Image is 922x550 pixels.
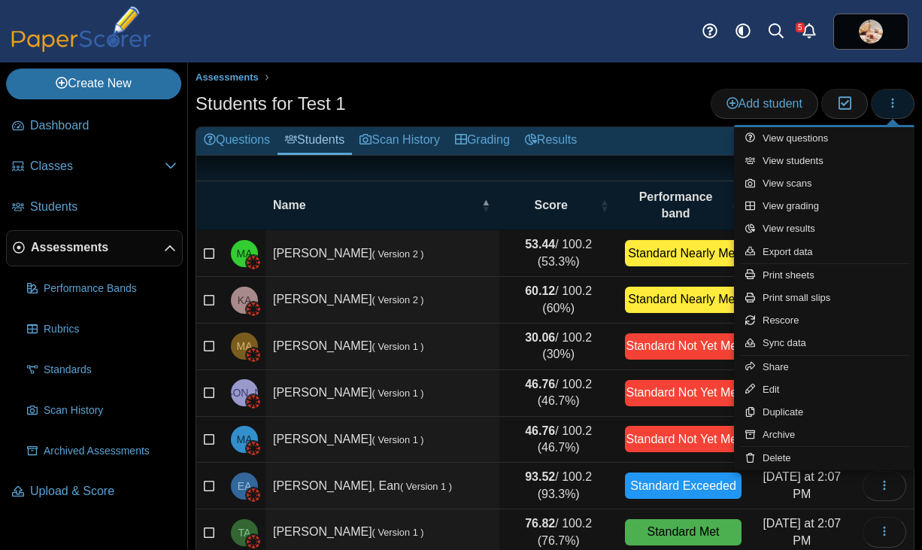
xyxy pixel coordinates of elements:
[44,281,177,296] span: Performance Bands
[400,481,452,492] small: ( Version 1 )
[196,91,346,117] h1: Students for Test 1
[246,488,261,503] img: canvas-logo.png
[734,378,914,401] a: Edit
[372,527,424,538] small: ( Version 1 )
[525,378,555,390] b: 46.76
[372,387,424,399] small: ( Version 1 )
[196,127,278,155] a: Questions
[21,311,183,348] a: Rubrics
[246,441,261,456] img: canvas-logo.png
[625,287,741,313] div: Standard Nearly Met
[734,195,914,217] a: View grading
[763,470,841,500] time: Sep 16, 2025 at 2:07 PM
[499,324,617,370] td: / 100.2 (30%)
[6,108,183,144] a: Dashboard
[278,127,352,155] a: Students
[525,424,555,437] b: 46.76
[859,20,883,44] img: ps.oLgnKPhjOwC9RkPp
[372,248,424,260] small: ( Version 2 )
[201,387,287,398] span: Jaylea Allen
[21,393,183,429] a: Scan History
[30,158,165,175] span: Classes
[6,149,183,185] a: Classes
[372,341,424,352] small: ( Version 1 )
[372,294,424,305] small: ( Version 2 )
[499,463,617,509] td: / 100.2 (93.3%)
[734,332,914,354] a: Sync data
[499,370,617,417] td: / 100.2 (46.7%)
[833,14,908,50] a: ps.oLgnKPhjOwC9RkPp
[238,527,251,538] span: Trevor Anderson
[21,271,183,307] a: Performance Bands
[265,277,499,324] td: [PERSON_NAME]
[625,426,741,452] div: Standard Not Yet Met
[859,20,883,44] span: Jodie Wiggins
[237,248,253,259] span: Maya Abdo
[6,6,156,52] img: PaperScorer
[30,483,177,500] span: Upload & Score
[525,331,555,344] b: 30.06
[734,447,914,469] a: Delete
[625,380,741,406] div: Standard Not Yet Met
[265,417,499,463] td: [PERSON_NAME]
[265,370,499,417] td: [PERSON_NAME]
[734,264,914,287] a: Print sheets
[44,363,177,378] span: Standards
[525,284,555,297] b: 60.12
[6,68,181,99] a: Create New
[265,230,499,277] td: [PERSON_NAME]
[734,127,914,150] a: View questions
[6,190,183,226] a: Students
[238,295,252,305] span: Kauri Alexander
[763,517,841,546] time: Sep 16, 2025 at 2:07 PM
[525,470,555,483] b: 93.52
[265,324,499,370] td: [PERSON_NAME]
[21,352,183,388] a: Standards
[534,199,567,211] span: Score
[21,433,183,469] a: Archived Assessments
[372,434,424,445] small: ( Version 1 )
[30,199,177,215] span: Students
[246,255,261,270] img: canvas-logo.png
[196,71,259,83] span: Assessments
[481,181,490,230] span: Name : Activate to invert sorting
[625,333,741,360] div: Standard Not Yet Met
[625,473,741,499] div: Standard Exceeded
[734,241,914,263] a: Export data
[734,172,914,195] a: View scans
[639,190,713,220] span: Performance band
[31,239,164,256] span: Assessments
[44,403,177,418] span: Scan History
[625,519,741,545] div: Standard Met
[6,230,183,266] a: Assessments
[192,68,262,87] a: Assessments
[499,417,617,463] td: / 100.2 (46.7%)
[731,181,740,230] span: Performance band : Activate to sort
[711,89,818,119] a: Add student
[30,117,177,134] span: Dashboard
[525,517,555,530] b: 76.82
[447,127,517,155] a: Grading
[499,230,617,277] td: / 100.2 (53.3%)
[499,277,617,324] td: / 100.2 (60%)
[6,474,183,510] a: Upload & Score
[246,348,261,363] img: canvas-logo.png
[238,481,252,491] span: Ean Anderson
[517,127,584,155] a: Results
[734,356,914,378] a: Share
[793,15,826,48] a: Alerts
[625,240,741,266] div: Standard Nearly Met
[246,302,261,317] img: canvas-logo.png
[44,322,177,337] span: Rubrics
[525,238,555,251] b: 53.44
[734,401,914,424] a: Duplicate
[237,434,253,445] span: Mohammad Alsubaiei
[246,394,261,409] img: canvas-logo.png
[734,150,914,172] a: View students
[734,309,914,332] a: Rescore
[44,444,177,459] span: Archived Assessments
[726,97,802,110] span: Add student
[599,181,608,230] span: Score : Activate to sort
[352,127,447,155] a: Scan History
[734,424,914,446] a: Archive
